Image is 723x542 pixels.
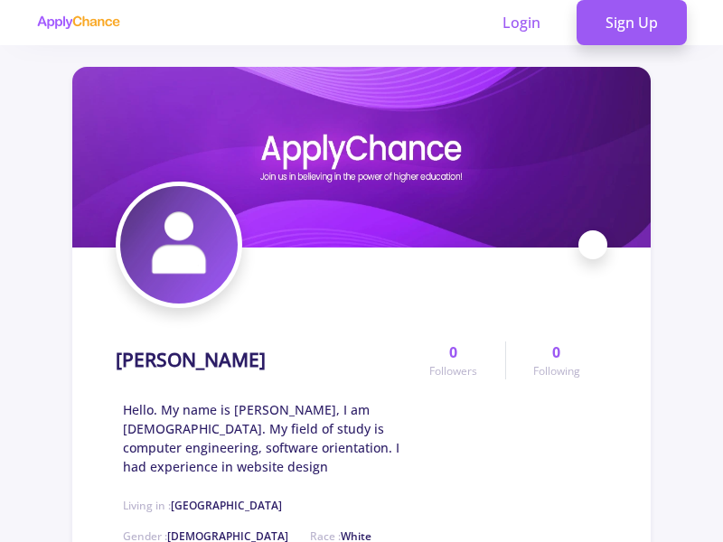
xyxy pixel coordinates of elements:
img: applychance logo text only [36,15,120,30]
a: 0Followers [402,341,504,379]
span: Living in : [123,498,282,513]
span: Following [533,363,580,379]
span: 0 [449,341,457,363]
h1: [PERSON_NAME] [116,349,266,371]
img: zahra Darvishiavatar [120,186,238,304]
span: Hello. My name is [PERSON_NAME], I am [DEMOGRAPHIC_DATA]. My field of study is computer engineeri... [123,400,402,476]
span: Followers [429,363,477,379]
span: 0 [552,341,560,363]
span: [GEOGRAPHIC_DATA] [171,498,282,513]
a: 0Following [505,341,607,379]
img: zahra Darvishicover image [72,67,651,248]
